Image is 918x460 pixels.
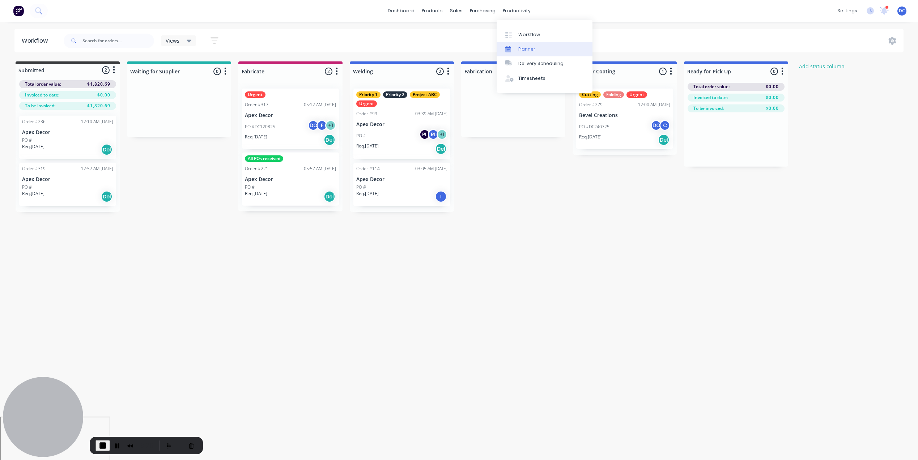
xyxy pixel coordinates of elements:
span: Views [166,37,179,44]
div: Delivery Scheduling [518,60,564,67]
p: Apex Decor [356,121,447,128]
div: Folding [603,91,624,98]
div: Order #221 [245,165,268,172]
div: 03:39 AM [DATE] [415,111,447,117]
span: Total order value: [25,81,61,87]
p: Req. [DATE] [356,143,379,149]
div: 05:57 AM [DATE] [304,165,336,172]
div: Project ABC [410,91,440,98]
div: Workflow [22,36,51,45]
p: Req. [DATE] [356,190,379,197]
p: Apex Decor [356,176,447,182]
span: $0.00 [766,94,779,101]
a: dashboard [384,5,418,16]
div: All POs received [245,155,283,162]
p: Apex Decor [22,129,113,136]
div: settings [834,5,861,16]
div: Order #11403:05 AM [DATE]Apex DecorPO #Req.[DATE]I [353,163,450,206]
span: DC [899,8,905,14]
span: Invoiced to date: [693,94,728,101]
div: Order #114 [356,165,380,172]
div: Del [435,143,447,155]
a: Timesheets [497,71,592,86]
p: PO # [245,184,255,190]
div: Order #319 [22,165,46,172]
div: I [435,191,447,202]
div: Del [324,134,335,146]
div: + 1 [437,129,447,140]
p: Req. [DATE] [245,134,267,140]
p: PO #DC120825 [245,124,275,130]
div: Planner [518,46,535,52]
div: purchasing [466,5,499,16]
div: 03:05 AM [DATE] [415,165,447,172]
div: CuttingFoldingUrgentOrder #27912:00 AM [DATE]Bevel CreationsPO #DC240725DCCReq.[DATE]Del [576,89,673,149]
span: $0.00 [766,105,779,112]
div: Priority 2 [383,91,407,98]
p: PO #DC240725 [579,124,609,130]
span: 0 [213,68,221,75]
div: Order #23612:10 AM [DATE]Apex DecorPO #Req.[DATE]Del [19,116,116,159]
div: PL [419,129,430,140]
p: Req. [DATE] [22,143,44,150]
div: Workflow [518,31,540,38]
span: Invoiced to date: [25,92,59,98]
div: Priority 1 [356,91,381,98]
p: PO # [356,133,366,139]
div: 05:12 AM [DATE] [304,102,336,108]
span: $1,820.69 [87,81,110,87]
p: Apex Decor [245,112,336,119]
div: Order #279 [579,102,603,108]
a: Workflow [497,27,592,42]
img: Factory [13,5,24,16]
span: To be invoiced: [25,103,55,109]
div: DC [651,120,662,131]
a: Planner [497,42,592,56]
p: PO # [22,137,32,143]
div: Order #317 [245,102,268,108]
div: RL [428,129,439,140]
div: sales [446,5,466,16]
p: PO # [22,184,32,190]
div: products [418,5,446,16]
p: Apex Decor [245,176,336,182]
div: Order #31912:57 AM [DATE]Apex DecorPO #Req.[DATE]Del [19,163,116,206]
div: All POs receivedOrder #22105:57 AM [DATE]Apex DecorPO #Req.[DATE]Del [242,152,339,206]
div: DC [308,120,319,131]
span: $0.00 [97,92,110,98]
div: 12:00 AM [DATE] [638,102,670,108]
div: Priority 1Priority 2Project ABCUrgentOrder #9903:39 AM [DATE]Apex DecorPO #PLRL+1Req.[DATE]Del [353,89,450,159]
p: Bevel Creations [579,112,670,119]
div: Del [658,134,670,146]
input: Search for orders... [82,34,154,48]
div: Urgent [245,91,265,98]
div: Del [101,144,112,155]
span: $1,820.69 [87,103,110,109]
div: 12:10 AM [DATE] [81,119,113,125]
p: PO # [356,184,366,190]
a: Delivery Scheduling [497,56,592,71]
p: Req. [DATE] [245,190,267,197]
div: Timesheets [518,75,545,82]
div: 12:57 AM [DATE] [81,165,113,172]
div: Urgent [626,91,647,98]
div: + 1 [325,120,336,131]
div: F [316,120,327,131]
span: $0.00 [766,83,779,90]
span: Total order value: [693,83,730,90]
div: Del [324,191,335,202]
button: Add status column [795,61,849,71]
p: Req. [DATE] [22,190,44,197]
p: Apex Decor [22,176,113,182]
div: Del [101,191,112,202]
div: Urgent [356,100,377,107]
p: Req. [DATE] [579,134,602,140]
div: C [659,120,670,131]
div: Order #99 [356,111,377,117]
div: productivity [499,5,534,16]
span: To be invoiced: [693,105,724,112]
input: Enter column name… [130,68,201,75]
div: Order #236 [22,119,46,125]
div: UrgentOrder #31705:12 AM [DATE]Apex DecorPO #DC120825DCF+1Req.[DATE]Del [242,89,339,149]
